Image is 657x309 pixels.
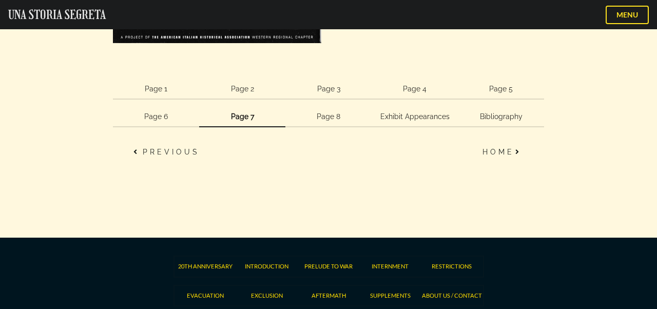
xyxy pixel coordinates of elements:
[477,142,530,162] a: Home
[432,263,472,271] a: Restrictions
[178,263,233,271] a: 20th Anniversary
[113,107,199,127] a: Page 6
[372,107,458,127] a: Exhibit Appearances
[127,142,205,162] a: Previous
[285,107,372,127] a: Page 8
[422,292,482,300] a: About Us / Contact
[245,263,288,271] a: Introduction
[251,292,283,300] a: Exclusion
[458,79,544,100] a: Page 5
[372,79,458,100] a: Page 4
[113,79,199,100] a: Page 1
[312,292,346,300] a: Aftermath
[8,7,106,23] a: UNA STORIA SEGRETA
[304,263,353,271] a: Prelude To War
[285,79,372,100] a: Page 3
[372,263,409,271] a: Internment
[199,107,285,127] a: Page 7
[370,292,411,300] a: Supplements
[458,107,544,127] a: Bibliography
[199,79,285,100] a: Page 2
[606,6,649,24] button: MENU
[187,292,224,300] a: Evacuation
